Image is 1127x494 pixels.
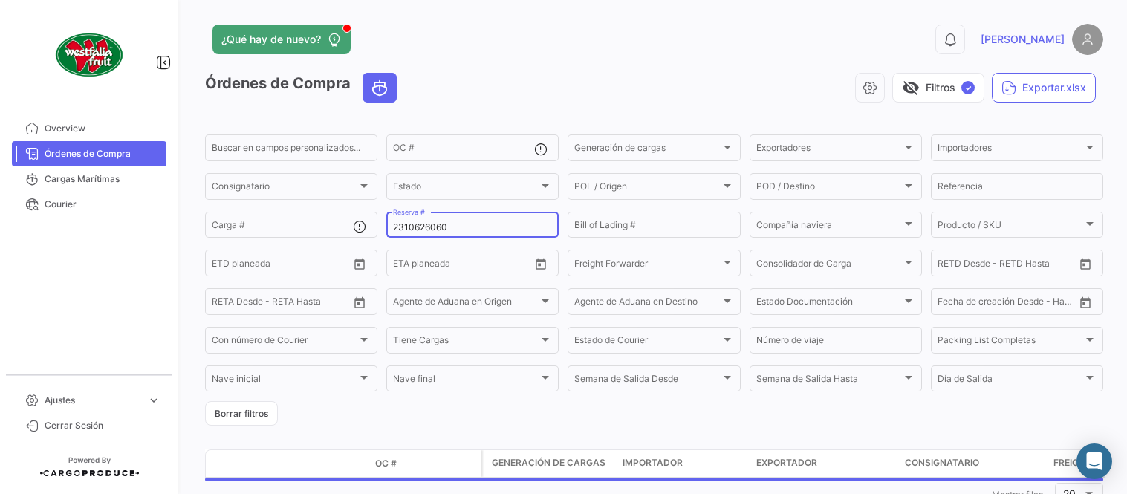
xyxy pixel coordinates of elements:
[938,260,964,270] input: Desde
[249,299,314,309] input: Hasta
[147,394,160,407] span: expand_more
[393,299,539,309] span: Agente de Aduana en Origen
[273,458,369,469] datatable-header-cell: Estado Doc.
[981,32,1065,47] span: [PERSON_NAME]
[574,299,720,309] span: Agente de Aduana en Destino
[205,401,278,426] button: Borrar filtros
[961,81,975,94] span: ✓
[975,260,1040,270] input: Hasta
[12,192,166,217] a: Courier
[363,74,396,102] button: Ocean
[212,376,357,386] span: Nave inicial
[45,419,160,432] span: Cerrar Sesión
[249,260,314,270] input: Hasta
[902,79,920,97] span: visibility_off
[492,456,605,469] span: Generación de cargas
[975,299,1040,309] input: Hasta
[45,198,160,211] span: Courier
[205,73,401,103] h3: Órdenes de Compra
[574,337,720,348] span: Estado de Courier
[530,253,552,275] button: Open calendar
[212,25,351,54] button: ¿Qué hay de nuevo?
[45,122,160,135] span: Overview
[574,145,720,155] span: Generación de cargas
[574,183,720,194] span: POL / Origen
[1072,24,1103,55] img: placeholder-user.png
[992,73,1096,103] button: Exportar.xlsx
[212,260,238,270] input: Desde
[45,394,141,407] span: Ajustes
[1076,443,1112,479] div: Open Intercom Messenger
[938,376,1083,386] span: Día de Salida
[756,222,902,233] span: Compañía naviera
[1074,291,1097,313] button: Open calendar
[574,260,720,270] span: Freight Forwarder
[483,450,617,477] datatable-header-cell: Generación de cargas
[617,450,750,477] datatable-header-cell: Importador
[430,260,496,270] input: Hasta
[212,299,238,309] input: Desde
[12,166,166,192] a: Cargas Marítimas
[938,145,1083,155] span: Importadores
[750,450,899,477] datatable-header-cell: Exportador
[892,73,984,103] button: visibility_offFiltros✓
[12,141,166,166] a: Órdenes de Compra
[623,456,683,469] span: Importador
[45,147,160,160] span: Órdenes de Compra
[756,456,817,469] span: Exportador
[12,116,166,141] a: Overview
[393,183,539,194] span: Estado
[756,260,902,270] span: Consolidador de Carga
[938,222,1083,233] span: Producto / SKU
[375,457,397,470] span: OC #
[938,337,1083,348] span: Packing List Completas
[212,183,357,194] span: Consignatario
[348,291,371,313] button: Open calendar
[756,376,902,386] span: Semana de Salida Hasta
[393,337,539,348] span: Tiene Cargas
[45,172,160,186] span: Cargas Marítimas
[756,299,902,309] span: Estado Documentación
[756,145,902,155] span: Exportadores
[52,18,126,92] img: client-50.png
[1074,253,1097,275] button: Open calendar
[236,458,273,469] datatable-header-cell: Modo de Transporte
[905,456,979,469] span: Consignatario
[369,451,481,476] datatable-header-cell: OC #
[899,450,1048,477] datatable-header-cell: Consignatario
[938,299,964,309] input: Desde
[212,337,357,348] span: Con número de Courier
[574,376,720,386] span: Semana de Salida Desde
[348,253,371,275] button: Open calendar
[221,32,321,47] span: ¿Qué hay de nuevo?
[393,260,420,270] input: Desde
[756,183,902,194] span: POD / Destino
[393,376,539,386] span: Nave final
